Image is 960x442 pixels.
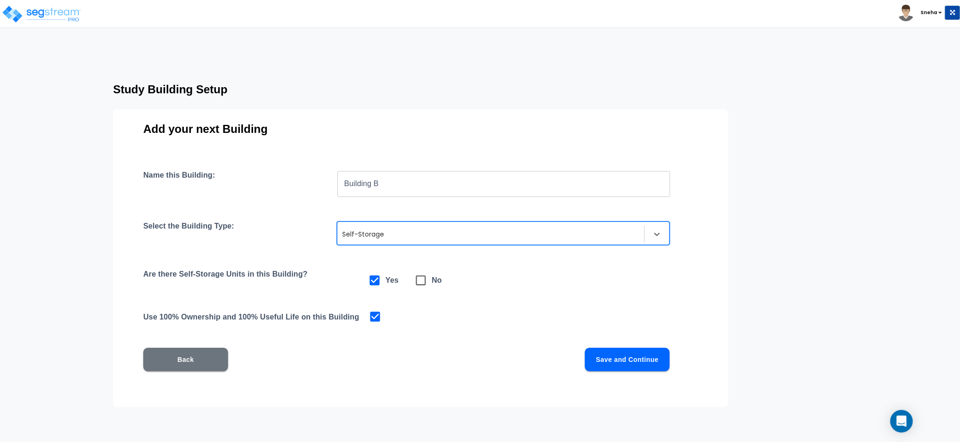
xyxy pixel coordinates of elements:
h6: Yes [386,274,399,287]
button: Save and Continue [585,348,670,371]
h3: Study Building Setup [113,83,796,96]
button: Back [143,348,228,371]
h4: Are there Self-Storage Units in this Building? [143,270,328,291]
img: logo_pro_r.png [1,5,82,24]
h4: Use 100% Ownership and 100% Useful Life on this Building [143,310,359,323]
h6: No [432,274,442,287]
h4: Name this Building: [143,171,215,197]
b: Sneha [920,9,937,16]
input: Building Name [337,171,670,197]
div: Open Intercom Messenger [890,410,913,433]
h4: Select the Building Type: [143,221,234,245]
h3: Add your next Building [143,123,698,136]
img: avatar.png [898,5,914,21]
